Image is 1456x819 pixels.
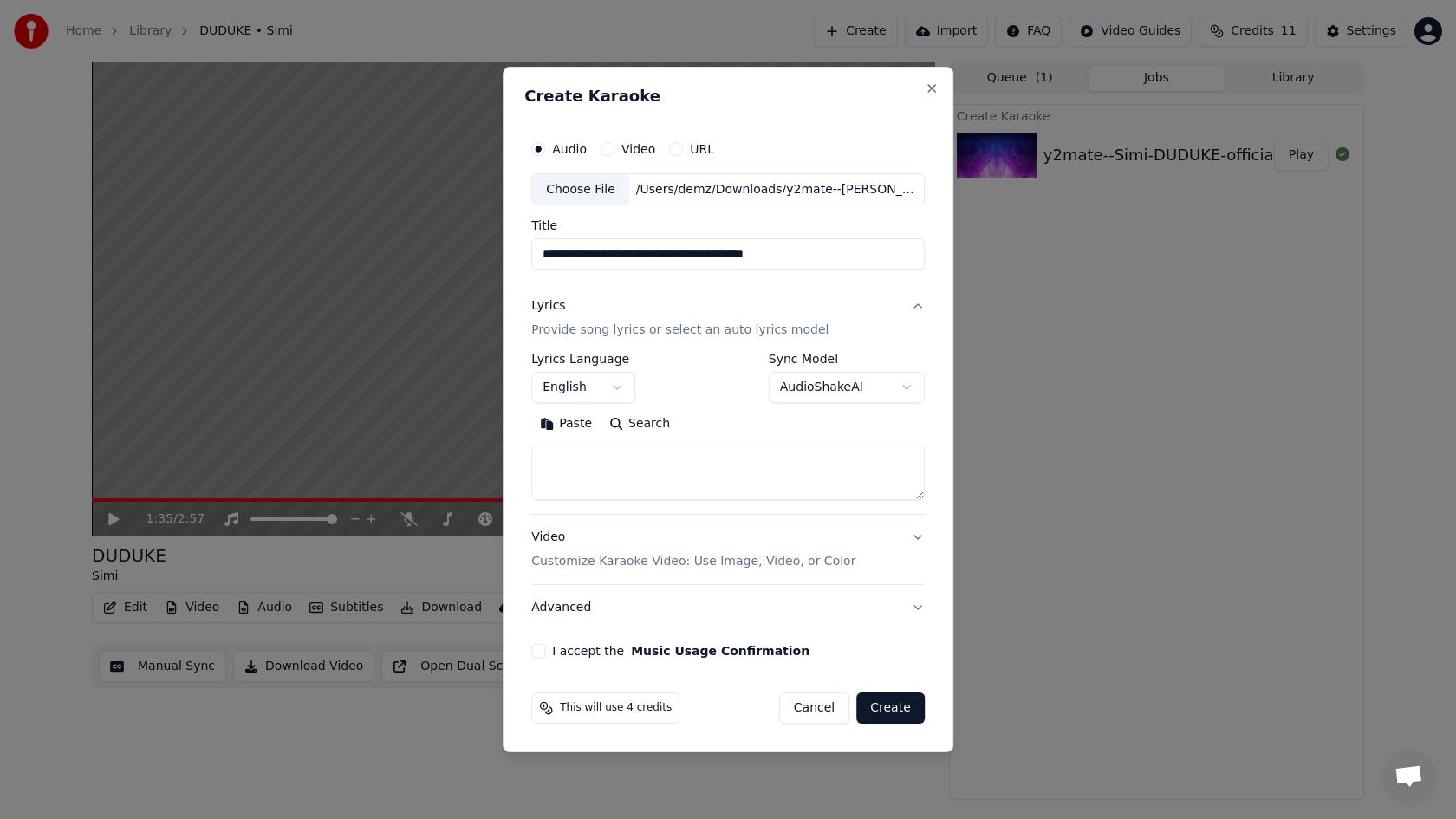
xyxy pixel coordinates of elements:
[532,174,629,205] div: Choose File
[531,322,829,340] p: Provide song lyrics or select an auto lyrics model
[531,354,635,366] label: Lyrics Language
[856,692,925,724] button: Create
[531,284,925,354] button: LyricsProvide song lyrics or select an auto lyrics model
[531,220,925,232] label: Title
[690,143,714,155] label: URL
[552,645,809,657] label: I accept the
[621,143,655,155] label: Video
[531,516,925,585] button: VideoCustomize Karaoke Video: Use Image, Video, or Color
[552,143,587,155] label: Audio
[779,692,849,724] button: Cancel
[769,354,925,366] label: Sync Model
[531,585,925,630] button: Advanced
[531,411,601,439] button: Paste
[631,645,809,657] button: I accept the
[524,88,932,104] h2: Create Karaoke
[560,701,672,715] span: This will use 4 credits
[629,181,924,198] div: /Users/demz/Downloads/y2mate--[PERSON_NAME]-With-You-Lyrics-ft-Omah-Lay (1).mp3
[601,411,679,439] button: Search
[531,553,855,570] p: Customize Karaoke Video: Use Image, Video, or Color
[531,298,565,315] div: Lyrics
[531,530,855,571] div: Video
[531,354,925,515] div: LyricsProvide song lyrics or select an auto lyrics model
